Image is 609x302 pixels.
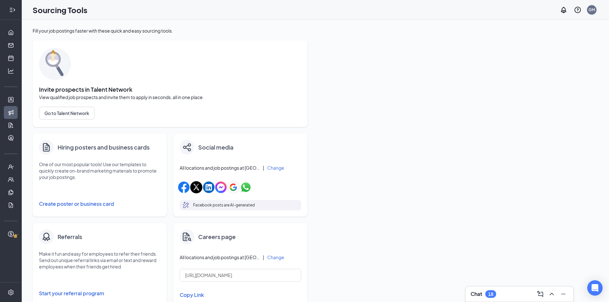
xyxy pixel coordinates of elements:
a: Go to Talent Network [39,107,301,120]
div: 18 [488,291,493,297]
img: badge [41,232,51,242]
span: All locations and job postings at [GEOGRAPHIC_DATA] [180,254,260,260]
img: sourcing-tools [39,48,71,80]
svg: Expand [9,7,16,13]
h1: Sourcing Tools [33,4,87,15]
p: Facebook posts are AI-generated [193,202,255,208]
svg: Minimize [559,290,567,298]
p: One of our most popular tools! Use our templates to quickly create on-brand marketing materials t... [39,161,160,180]
svg: Analysis [8,68,14,74]
img: facebookMessengerIcon [215,182,227,193]
svg: ChevronUp [548,290,556,298]
button: Change [267,255,284,259]
img: linkedinIcon [203,182,215,193]
svg: Document [41,142,51,153]
h4: Careers page [198,232,236,241]
button: Start your referral program [39,287,160,300]
img: whatsappIcon [240,182,252,193]
div: | [263,254,264,261]
button: Minimize [558,289,568,299]
img: facebookIcon [178,182,190,193]
img: careers [183,232,191,241]
span: View qualified job prospects and invite them to apply in seconds, all in one place. [39,94,301,100]
img: xIcon [190,181,202,193]
h3: Chat [471,290,482,298]
button: Create poster or business card [39,197,160,210]
svg: ComposeMessage [536,290,544,298]
svg: Settings [8,289,14,296]
div: Fill your job postings faster with these quick and easy sourcing tools. [33,27,308,34]
h4: Hiring posters and business cards [58,143,150,152]
button: Go to Talent Network [39,107,95,120]
span: All locations and job postings at [GEOGRAPHIC_DATA] [180,165,260,171]
svg: UserCheck [8,164,14,170]
img: share [183,143,191,151]
span: Invite prospects in Talent Network [39,86,301,93]
h4: Referrals [58,232,82,241]
p: Make it fun and easy for employees to refer their friends. Send out unique referral links via ema... [39,251,160,270]
button: ComposeMessage [535,289,545,299]
div: GM [589,7,595,12]
button: Copy Link [180,290,301,300]
svg: Notifications [560,6,567,14]
button: Change [267,166,284,170]
svg: QuestionInfo [574,6,582,14]
div: Open Intercom Messenger [587,280,603,296]
h4: Social media [198,143,233,152]
svg: MagicPencil [182,201,190,209]
button: ChevronUp [547,289,557,299]
img: googleIcon [227,181,239,193]
div: | [263,164,264,171]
